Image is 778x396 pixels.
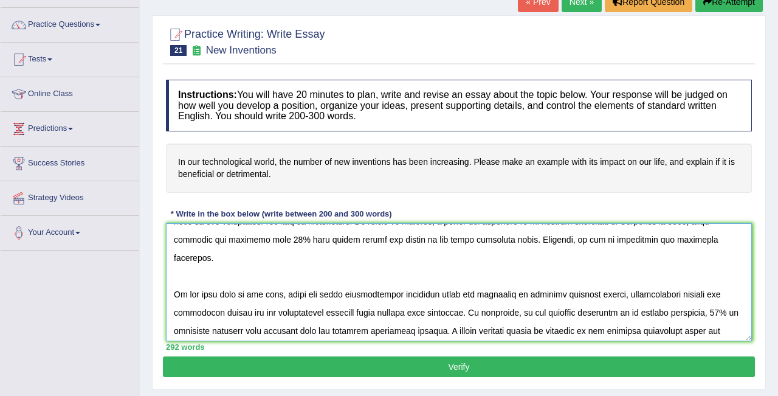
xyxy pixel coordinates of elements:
a: Online Class [1,77,139,108]
a: Strategy Videos [1,181,139,212]
small: New Inventions [206,44,277,56]
span: 21 [170,45,187,56]
small: Exam occurring question [190,45,202,57]
h4: In our technological world, the number of new inventions has been increasing. Please make an exam... [166,144,752,193]
div: 292 words [166,341,752,353]
div: * Write in the box below (write between 200 and 300 words) [166,208,396,220]
h4: You will have 20 minutes to plan, write and revise an essay about the topic below. Your response ... [166,80,752,131]
a: Your Account [1,216,139,246]
a: Predictions [1,112,139,142]
h2: Practice Writing: Write Essay [166,26,325,56]
b: Instructions: [178,89,237,100]
button: Verify [163,356,755,377]
a: Tests [1,43,139,73]
a: Success Stories [1,147,139,177]
a: Practice Questions [1,8,139,38]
